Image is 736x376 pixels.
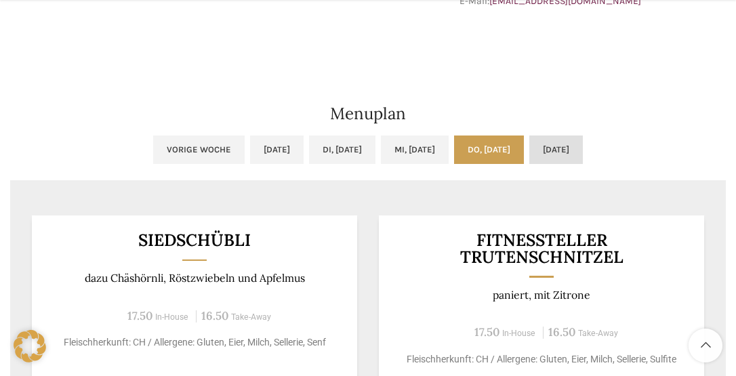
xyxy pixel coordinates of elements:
[396,289,688,301] p: paniert, mit Zitrone
[548,325,575,339] span: 16.50
[49,272,341,285] p: dazu Chäshörnli, Röstzwiebeln und Apfelmus
[49,232,341,249] h3: Siedschübli
[396,232,688,265] h3: Fitnessteller Trutenschnitzel
[578,329,618,338] span: Take-Away
[381,135,449,164] a: Mi, [DATE]
[529,135,583,164] a: [DATE]
[10,106,726,122] h2: Menuplan
[309,135,375,164] a: Di, [DATE]
[231,312,271,322] span: Take-Away
[155,312,188,322] span: In-House
[201,308,228,323] span: 16.50
[454,135,524,164] a: Do, [DATE]
[49,335,341,350] p: Fleischherkunft: CH / Allergene: Gluten, Eier, Milch, Sellerie, Senf
[396,352,688,367] p: Fleischherkunft: CH / Allergene: Gluten, Eier, Milch, Sellerie, Sulfite
[689,329,722,362] a: Scroll to top button
[502,329,535,338] span: In-House
[474,325,499,339] span: 17.50
[250,135,304,164] a: [DATE]
[153,135,245,164] a: Vorige Woche
[127,308,152,323] span: 17.50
